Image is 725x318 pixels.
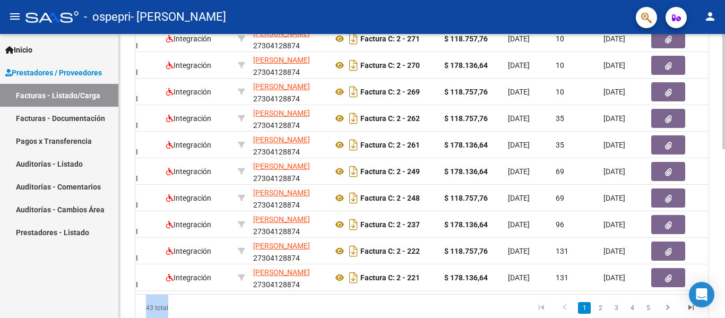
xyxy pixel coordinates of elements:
[578,302,591,314] a: 1
[444,194,488,202] strong: $ 118.757,76
[603,194,625,202] span: [DATE]
[444,273,488,282] strong: $ 178.136,64
[253,215,310,224] span: [PERSON_NAME]
[508,167,530,176] span: [DATE]
[253,160,324,183] div: 27304128874
[556,61,564,70] span: 10
[640,299,656,317] li: page 5
[166,61,211,70] span: Integración
[347,110,360,127] i: Descargar documento
[508,61,530,70] span: [DATE]
[84,5,131,29] span: - ospepri
[253,213,324,236] div: 27304128874
[253,135,310,144] span: [PERSON_NAME]
[253,187,324,209] div: 27304128874
[347,269,360,286] i: Descargar documento
[444,88,488,96] strong: $ 118.757,76
[253,54,324,76] div: 27304128874
[166,220,211,229] span: Integración
[576,299,592,317] li: page 1
[360,247,420,255] strong: Factura C: 2 - 222
[347,57,360,74] i: Descargar documento
[347,136,360,153] i: Descargar documento
[508,114,530,123] span: [DATE]
[347,190,360,207] i: Descargar documento
[360,220,420,229] strong: Factura C: 2 - 237
[166,141,211,149] span: Integración
[5,44,32,56] span: Inicio
[253,267,324,289] div: 27304128874
[556,141,564,149] span: 35
[253,109,310,117] span: [PERSON_NAME]
[131,5,226,29] span: - [PERSON_NAME]
[253,29,310,38] span: [PERSON_NAME]
[5,67,102,79] span: Prestadores / Proveedores
[360,141,420,149] strong: Factura C: 2 - 261
[603,114,625,123] span: [DATE]
[681,302,701,314] a: go to last page
[444,220,488,229] strong: $ 178.136,64
[253,56,310,64] span: [PERSON_NAME]
[347,243,360,260] i: Descargar documento
[166,35,211,43] span: Integración
[610,302,623,314] a: 3
[556,273,568,282] span: 131
[253,107,324,130] div: 27304128874
[603,167,625,176] span: [DATE]
[603,61,625,70] span: [DATE]
[347,30,360,47] i: Descargar documento
[531,302,551,314] a: go to first page
[556,247,568,255] span: 131
[626,302,638,314] a: 4
[347,83,360,100] i: Descargar documento
[166,167,211,176] span: Integración
[642,302,654,314] a: 5
[508,88,530,96] span: [DATE]
[444,61,488,70] strong: $ 178.136,64
[603,220,625,229] span: [DATE]
[603,35,625,43] span: [DATE]
[360,194,420,202] strong: Factura C: 2 - 248
[253,162,310,170] span: [PERSON_NAME]
[444,247,488,255] strong: $ 118.757,76
[603,141,625,149] span: [DATE]
[360,114,420,123] strong: Factura C: 2 - 262
[360,88,420,96] strong: Factura C: 2 - 269
[166,114,211,123] span: Integración
[603,273,625,282] span: [DATE]
[253,82,310,91] span: [PERSON_NAME]
[253,81,324,103] div: 27304128874
[166,194,211,202] span: Integración
[508,35,530,43] span: [DATE]
[556,167,564,176] span: 69
[360,35,420,43] strong: Factura C: 2 - 271
[8,10,21,23] mat-icon: menu
[555,302,575,314] a: go to previous page
[360,273,420,282] strong: Factura C: 2 - 221
[594,302,607,314] a: 2
[508,194,530,202] span: [DATE]
[508,273,530,282] span: [DATE]
[508,220,530,229] span: [DATE]
[608,299,624,317] li: page 3
[603,88,625,96] span: [DATE]
[556,114,564,123] span: 35
[508,247,530,255] span: [DATE]
[704,10,717,23] mat-icon: person
[444,141,488,149] strong: $ 178.136,64
[603,247,625,255] span: [DATE]
[253,268,310,277] span: [PERSON_NAME]
[508,141,530,149] span: [DATE]
[624,299,640,317] li: page 4
[556,194,564,202] span: 69
[347,163,360,180] i: Descargar documento
[253,240,324,262] div: 27304128874
[253,134,324,156] div: 27304128874
[556,35,564,43] span: 10
[166,88,211,96] span: Integración
[444,167,488,176] strong: $ 178.136,64
[166,247,211,255] span: Integración
[347,216,360,233] i: Descargar documento
[253,28,324,50] div: 27304128874
[556,88,564,96] span: 10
